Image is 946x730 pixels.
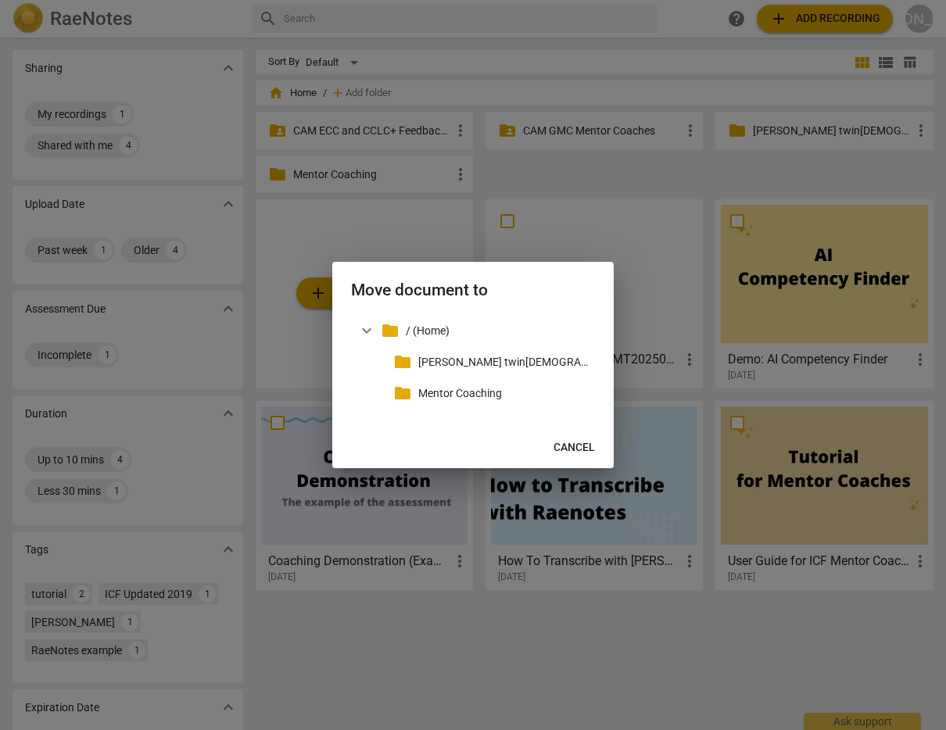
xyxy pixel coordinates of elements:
span: expand_more [357,321,376,340]
span: folder [393,384,412,403]
p: Mentor Coaching [418,385,589,402]
h2: Move document to [351,281,595,300]
span: folder [393,352,412,371]
p: Jackie Adams twin2 email [418,354,589,370]
p: / (Home) [406,323,589,339]
button: Cancel [541,434,607,462]
span: folder [381,321,400,340]
span: Cancel [554,440,595,456]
